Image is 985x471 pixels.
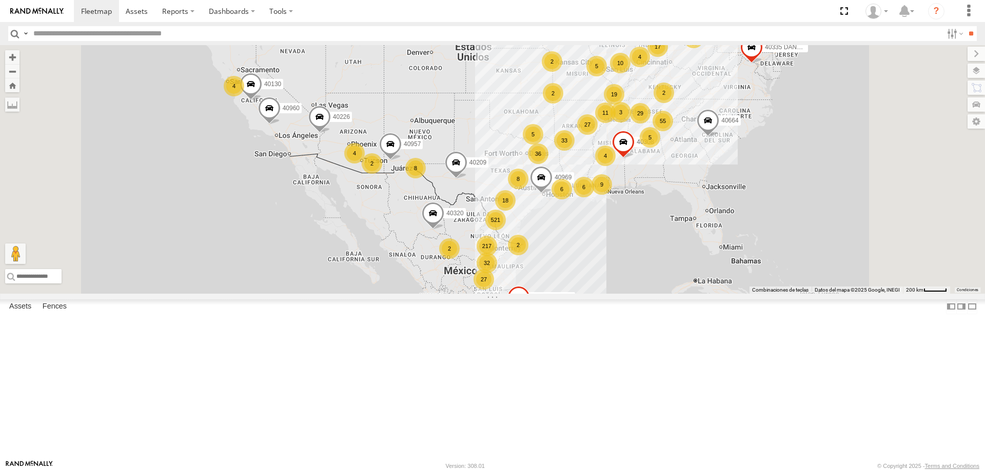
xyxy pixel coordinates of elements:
[925,463,979,469] a: Terms and Conditions
[264,80,281,87] span: 40130
[528,144,548,164] div: 36
[877,463,979,469] div: © Copyright 2025 -
[532,294,601,301] span: 42313 PERDIDO 102025
[333,113,350,120] span: 40226
[5,243,26,264] button: Arrastra el hombrecito naranja al mapa para abrir Street View
[906,287,923,293] span: 200 km
[555,174,572,181] span: 40969
[469,159,486,166] span: 40209
[344,143,365,163] div: 4
[595,146,616,166] div: 4
[943,26,965,41] label: Search Filter Options
[946,299,956,314] label: Dock Summary Table to the Left
[604,84,624,105] div: 19
[765,44,810,51] span: 40335 DAÑADO
[405,158,426,178] div: 8
[37,299,72,314] label: Fences
[5,97,19,112] label: Measure
[523,124,543,145] div: 5
[446,463,485,469] div: Version: 308.01
[574,177,594,197] div: 6
[967,299,977,314] label: Hide Summary Table
[903,286,950,294] button: Escala del mapa: 200 km por 42 píxeles
[485,210,506,230] div: 521
[542,51,562,72] div: 2
[543,83,563,104] div: 2
[637,138,654,146] span: 40308
[10,8,64,15] img: rand-logo.svg
[4,299,36,314] label: Assets
[968,114,985,129] label: Map Settings
[551,179,572,199] div: 6
[477,253,497,273] div: 32
[928,3,944,19] i: ?
[956,299,967,314] label: Dock Summary Table to the Right
[5,64,19,78] button: Zoom out
[439,238,460,259] div: 2
[6,461,53,471] a: Visit our Website
[683,28,704,48] div: 2
[592,174,612,195] div: 9
[224,76,244,96] div: 4
[640,127,660,148] div: 5
[404,140,421,148] span: 40957
[862,4,892,19] div: Juan Lopez
[508,235,528,255] div: 2
[5,50,19,64] button: Zoom in
[654,83,674,103] div: 2
[629,47,650,67] div: 4
[508,169,528,189] div: 8
[815,287,900,293] span: Datos del mapa ©2025 Google, INEGI
[610,102,631,122] div: 3
[495,190,516,211] div: 18
[577,114,598,135] div: 27
[653,111,673,131] div: 55
[362,153,382,174] div: 2
[283,105,300,112] span: 40960
[5,78,19,92] button: Zoom Home
[957,288,978,292] a: Condiciones (se abre en una nueva pestaña)
[554,130,575,151] div: 33
[474,269,494,290] div: 27
[595,103,616,123] div: 11
[610,53,631,73] div: 10
[22,26,30,41] label: Search Query
[477,236,497,256] div: 217
[446,210,463,217] span: 40320
[586,56,607,76] div: 5
[721,117,738,124] span: 40664
[630,103,651,124] div: 29
[752,286,809,294] button: Combinaciones de teclas
[647,36,668,57] div: 17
